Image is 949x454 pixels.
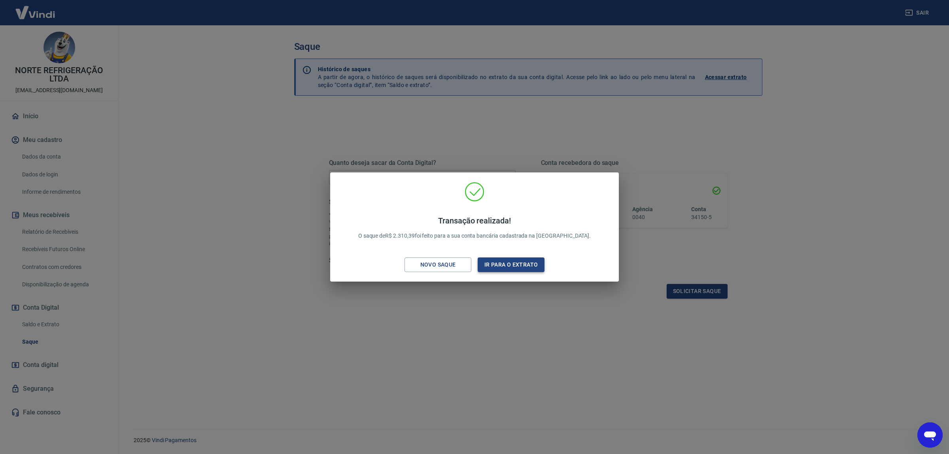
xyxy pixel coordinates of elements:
[358,216,591,240] p: O saque de R$ 2.310,39 foi feito para a sua conta bancária cadastrada na [GEOGRAPHIC_DATA].
[358,216,591,225] h4: Transação realizada!
[405,257,471,272] button: Novo saque
[478,257,544,272] button: Ir para o extrato
[917,422,943,448] iframe: Botão para abrir a janela de mensagens
[411,260,465,270] div: Novo saque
